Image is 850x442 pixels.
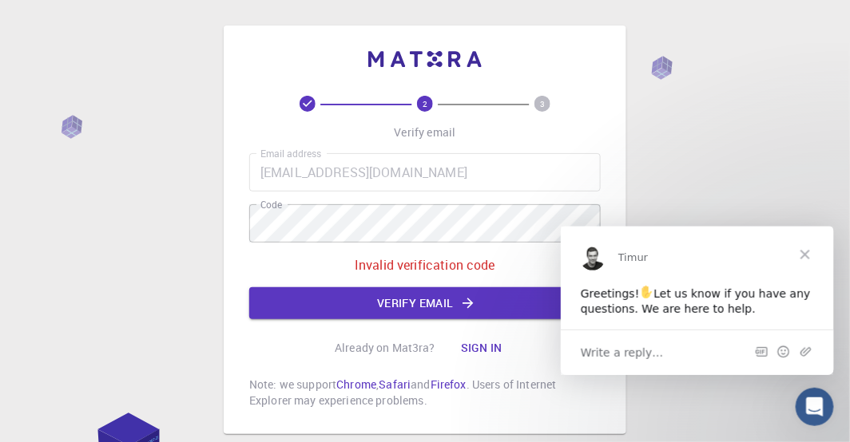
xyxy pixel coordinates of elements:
[423,98,427,109] text: 2
[448,332,515,364] button: Sign in
[335,340,435,356] p: Already on Mat3ra?
[561,227,834,375] iframe: Intercom live chat message
[260,147,321,160] label: Email address
[796,388,834,426] iframe: Intercom live chat
[249,287,601,319] button: Verify email
[20,116,103,136] span: Write a reply…
[395,124,456,140] p: Verify email
[379,377,411,392] a: Safari
[540,98,545,109] text: 3
[249,377,601,408] p: Note: we support , and . Users of Internet Explorer may experience problems.
[20,57,253,91] div: Greetings! Let us know if you have any questions. We are here to help.
[260,198,282,211] label: Code
[336,377,376,392] a: Chrome
[431,377,467,392] a: Firefox
[355,255,495,274] p: Invalid verification code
